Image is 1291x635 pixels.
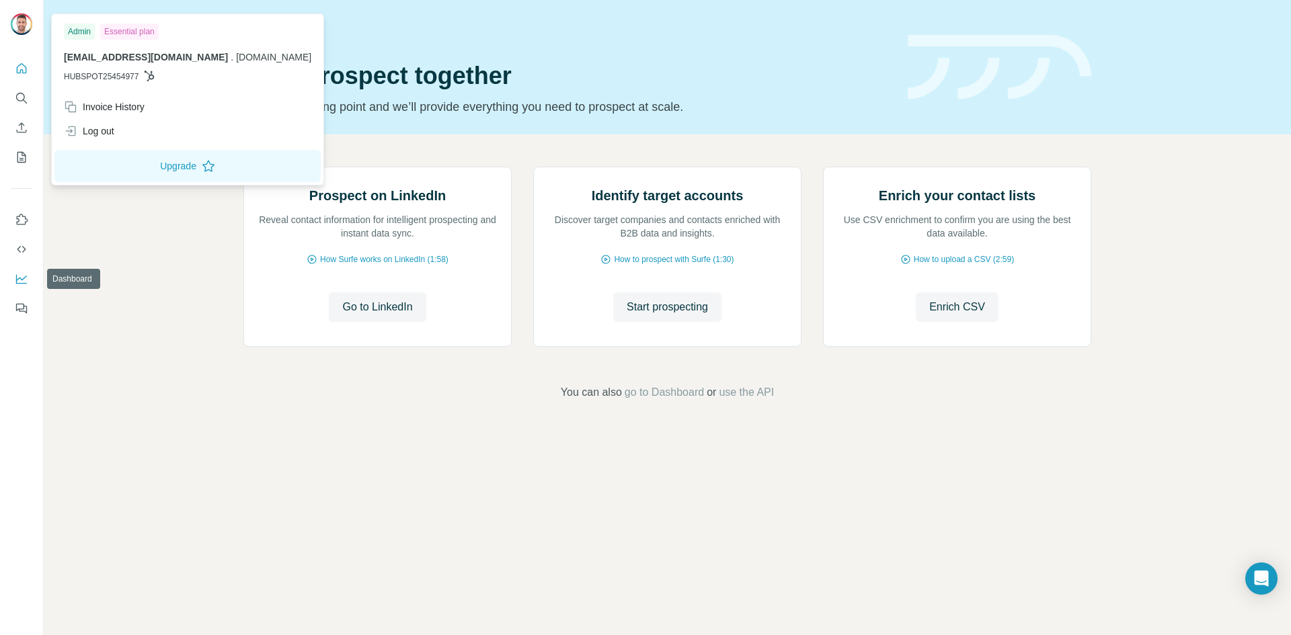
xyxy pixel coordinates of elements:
[547,213,787,240] p: Discover target companies and contacts enriched with B2B data and insights.
[614,253,734,265] span: How to prospect with Surfe (1:30)
[908,35,1091,100] img: banner
[329,292,426,322] button: Go to LinkedIn
[64,124,114,138] div: Log out
[342,299,412,315] span: Go to LinkedIn
[309,186,446,205] h2: Prospect on LinkedIn
[11,145,32,169] button: My lists
[11,267,32,291] button: Dashboard
[243,25,892,38] div: Quick start
[879,186,1035,205] h2: Enrich your contact lists
[100,24,159,40] div: Essential plan
[320,253,448,265] span: How Surfe works on LinkedIn (1:58)
[1245,562,1278,595] div: Open Intercom Messenger
[11,237,32,261] button: Use Surfe API
[929,299,985,315] span: Enrich CSV
[625,384,704,400] button: go to Dashboard
[236,52,311,62] span: [DOMAIN_NAME]
[11,116,32,140] button: Enrich CSV
[64,24,95,40] div: Admin
[64,71,139,83] span: HUBSPOT25454977
[916,292,999,322] button: Enrich CSV
[837,213,1077,240] p: Use CSV enrichment to confirm you are using the best data available.
[11,86,32,110] button: Search
[11,208,32,232] button: Use Surfe on LinkedIn
[707,384,716,400] span: or
[258,213,498,240] p: Reveal contact information for intelligent prospecting and instant data sync.
[64,52,228,62] span: [EMAIL_ADDRESS][DOMAIN_NAME]
[11,13,32,35] img: Avatar
[561,384,622,400] span: You can also
[719,384,774,400] button: use the API
[613,292,721,322] button: Start prospecting
[54,150,321,182] button: Upgrade
[243,62,892,89] h1: Let’s prospect together
[11,56,32,81] button: Quick start
[914,253,1014,265] span: How to upload a CSV (2:59)
[592,186,744,205] h2: Identify target accounts
[243,97,892,116] p: Pick your starting point and we’ll provide everything you need to prospect at scale.
[64,100,145,114] div: Invoice History
[627,299,708,315] span: Start prospecting
[11,296,32,321] button: Feedback
[231,52,233,62] span: .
